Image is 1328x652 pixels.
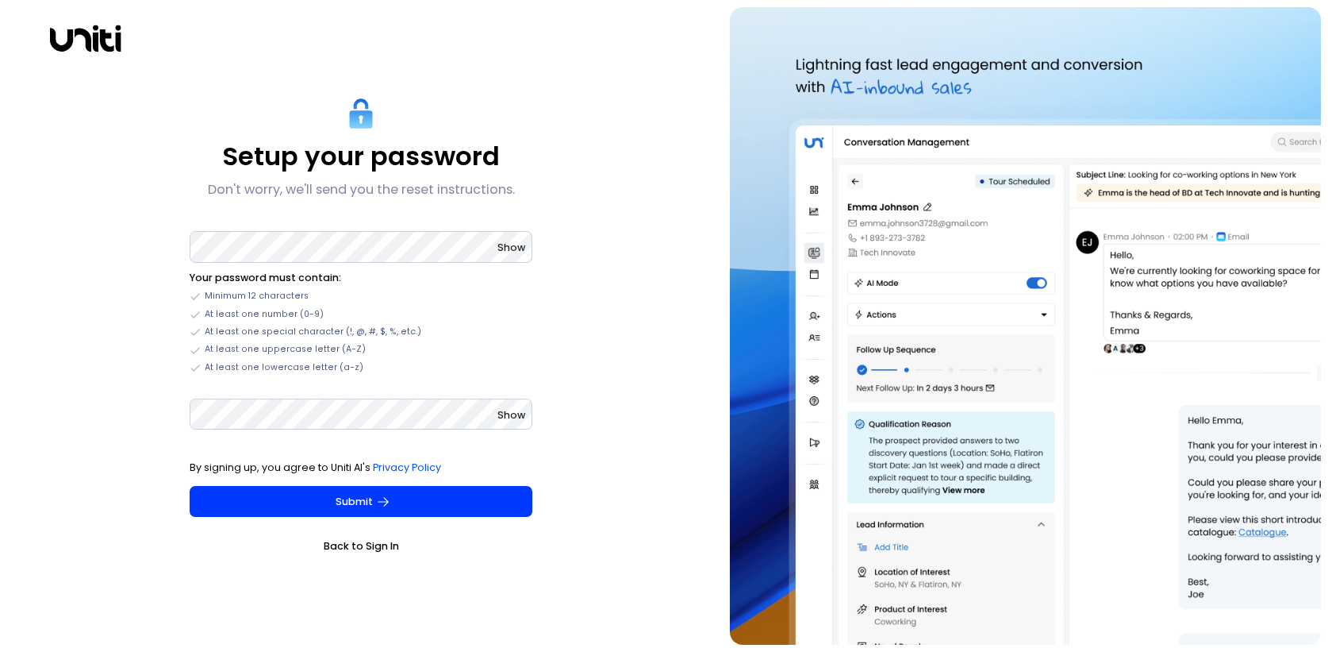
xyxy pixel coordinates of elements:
[205,361,363,374] span: At least one lowercase letter (a-z)
[190,538,532,554] a: Back to Sign In
[205,343,366,356] span: At least one uppercase letter (A-Z)
[730,7,1321,645] img: auth-hero.png
[222,141,500,172] p: Setup your password
[205,326,421,338] span: At least one special character (!, @, #, $, %, etc.)
[497,241,525,254] span: Show
[205,308,324,321] span: At least one number (0-9)
[497,240,525,256] button: Show
[190,486,532,518] button: Submit
[205,290,309,303] span: Minimum 12 characters
[190,270,532,286] li: Your password must contain:
[208,180,515,199] p: Don't worry, we'll send you the reset instructions.
[497,408,525,422] span: Show
[373,461,441,474] a: Privacy Policy
[190,460,532,476] p: By signing up, you agree to Uniti AI's
[497,407,525,423] button: Show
